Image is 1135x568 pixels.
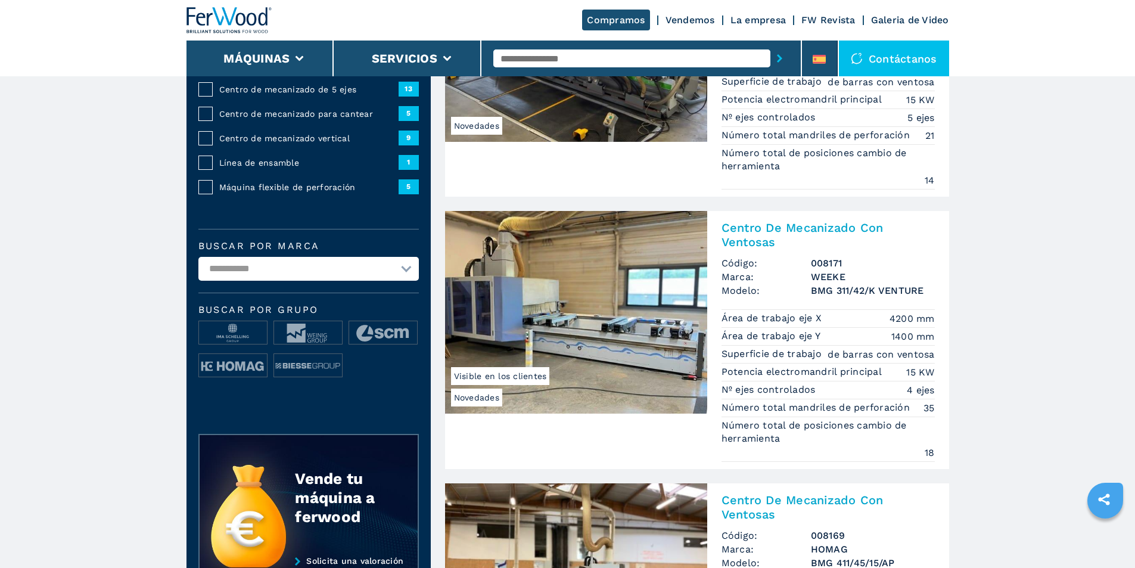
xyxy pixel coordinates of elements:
h3: 008171 [811,256,935,270]
p: Número total mandriles de perforación [722,401,913,414]
iframe: Chat [1084,514,1126,559]
div: Contáctanos [839,41,949,76]
p: Número total mandriles de perforación [722,129,913,142]
em: 5 ejes [907,111,935,125]
em: 15 KW [906,365,934,379]
span: Modelo: [722,284,811,297]
h3: BMG 311/42/K VENTURE [811,284,935,297]
span: Máquina flexible de perforación [219,181,399,193]
em: 18 [925,446,935,460]
a: Compramos [582,10,649,30]
span: Código: [722,529,811,542]
p: Potencia electromandril principal [722,93,885,106]
span: 5 [399,106,419,120]
a: sharethis [1089,485,1119,514]
h2: Centro De Mecanizado Con Ventosas [722,493,935,522]
img: Centro De Mecanizado Con Ventosas WEEKE BMG 311/42/K VENTURE [445,211,707,414]
em: 14 [925,173,935,187]
em: 4 ejes [907,383,935,397]
em: 15 KW [906,93,934,107]
img: image [199,354,267,378]
a: La empresa [730,14,786,26]
span: Marca: [722,270,811,284]
span: Código: [722,256,811,270]
button: Máquinas [223,51,290,66]
h3: WEEKE [811,270,935,284]
span: Centro de mecanizado vertical [219,132,399,144]
em: 35 [923,401,935,415]
span: Visible en los clientes [451,367,550,385]
span: 5 [399,179,419,194]
p: Área de trabajo eje X [722,312,825,325]
h2: Centro De Mecanizado Con Ventosas [722,221,935,249]
span: Buscar por grupo [198,305,419,315]
span: Centro de mecanizado para cantear [219,108,399,120]
a: Vendemos [666,14,715,26]
em: 21 [925,129,935,142]
a: Galeria de Video [871,14,949,26]
a: FW Revista [801,14,856,26]
p: Área de trabajo eje Y [722,330,824,343]
em: 1400 mm [891,330,935,343]
em: 4200 mm [890,312,935,325]
span: Centro de mecanizado de 5 ejes [219,83,399,95]
a: Centro De Mecanizado Con Ventosas WEEKE BMG 311/42/K VENTURENovedadesVisible en los clientesCentr... [445,211,949,469]
label: Buscar por marca [198,241,419,251]
p: Número total de posiciones cambio de herramienta [722,147,935,173]
p: Nº ejes controlados [722,111,819,124]
h3: HOMAG [811,542,935,556]
span: Novedades [451,389,502,406]
span: Línea de ensamble [219,157,399,169]
p: Superficie de trabajo [722,347,825,361]
div: Vende tu máquina a ferwood [295,469,394,526]
em: de barras con ventosa [828,75,934,89]
p: Número total de posiciones cambio de herramienta [722,419,935,446]
img: image [199,321,267,345]
span: 1 [399,155,419,169]
p: Potencia electromandril principal [722,365,885,378]
span: Marca: [722,542,811,556]
span: 13 [399,82,419,96]
button: submit-button [770,45,789,72]
p: Superficie de trabajo [722,75,825,88]
img: image [349,321,417,345]
img: Contáctanos [851,52,863,64]
span: Novedades [451,117,502,135]
em: de barras con ventosa [828,347,934,361]
button: Servicios [372,51,437,66]
img: Ferwood [186,7,272,33]
img: image [274,354,342,378]
p: Nº ejes controlados [722,383,819,396]
img: image [274,321,342,345]
span: 9 [399,131,419,145]
h3: 008169 [811,529,935,542]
